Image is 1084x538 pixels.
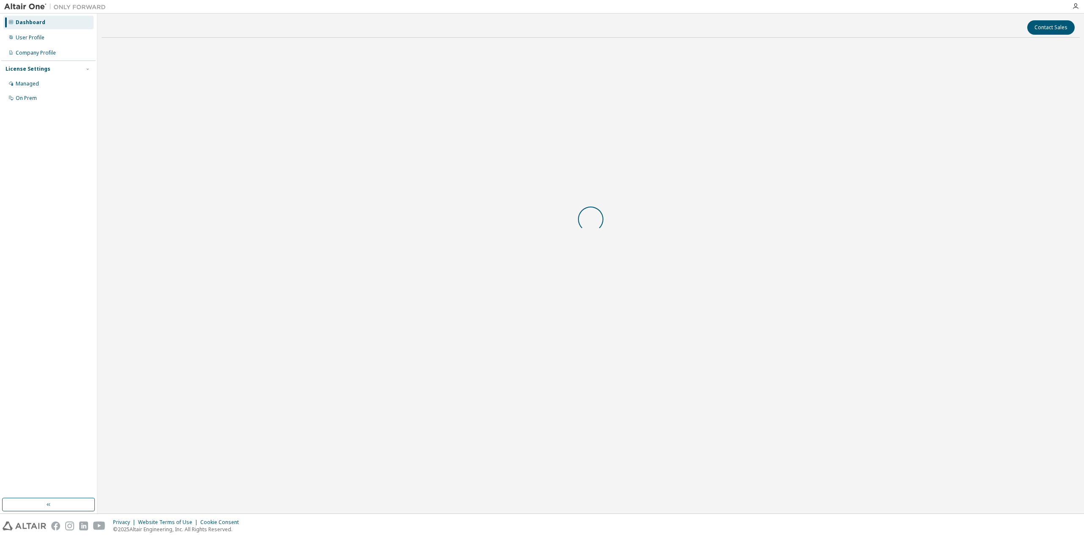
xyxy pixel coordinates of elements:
img: instagram.svg [65,521,74,530]
div: On Prem [16,95,37,102]
div: Website Terms of Use [138,519,200,526]
div: Managed [16,80,39,87]
button: Contact Sales [1027,20,1075,35]
p: © 2025 Altair Engineering, Inc. All Rights Reserved. [113,526,244,533]
div: License Settings [6,66,50,72]
div: Dashboard [16,19,45,26]
img: youtube.svg [93,521,105,530]
img: facebook.svg [51,521,60,530]
div: Privacy [113,519,138,526]
img: Altair One [4,3,110,11]
img: linkedin.svg [79,521,88,530]
img: altair_logo.svg [3,521,46,530]
div: User Profile [16,34,44,41]
div: Company Profile [16,50,56,56]
div: Cookie Consent [200,519,244,526]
